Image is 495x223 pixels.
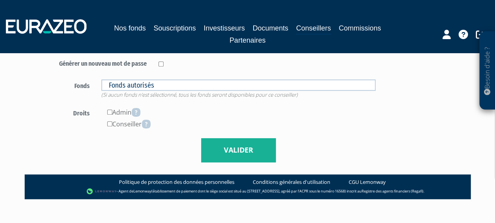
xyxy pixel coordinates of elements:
img: 1732889491-logotype_eurazeo_blanc_rvb.png [6,19,86,33]
a: Conditions générales d'utilisation [253,178,330,186]
div: Conseiller [101,118,376,130]
img: logo-lemonway.png [86,187,117,195]
a: Politique de protection des données personnelles [119,178,234,186]
a: Nos fonds [114,23,146,34]
a: CGU Lemonway [349,178,386,186]
a: Registre des agents financiers (Regafi) [362,188,423,193]
a: Conseillers [296,23,331,35]
a: Investisseurs [203,23,245,34]
div: Admin [101,106,376,118]
span: (Si aucun fonds n'est sélectionné, tous les fonds seront disponibles pour ce conseiller) [101,91,298,98]
label: Générer un nouveau mot de passe [38,57,153,68]
label: Droits [38,106,95,118]
a: Documents [253,23,288,34]
div: - Agent de (établissement de paiement dont le siège social est situé au [STREET_ADDRESS], agréé p... [32,187,463,195]
a: Souscriptions [153,23,196,34]
label: Fonds [38,79,95,91]
p: Besoin d'aide ? [483,36,492,106]
a: Lemonway [133,188,151,193]
a: Partenaires [229,35,265,46]
a: Commissions [339,23,381,34]
button: Valider [201,138,276,162]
